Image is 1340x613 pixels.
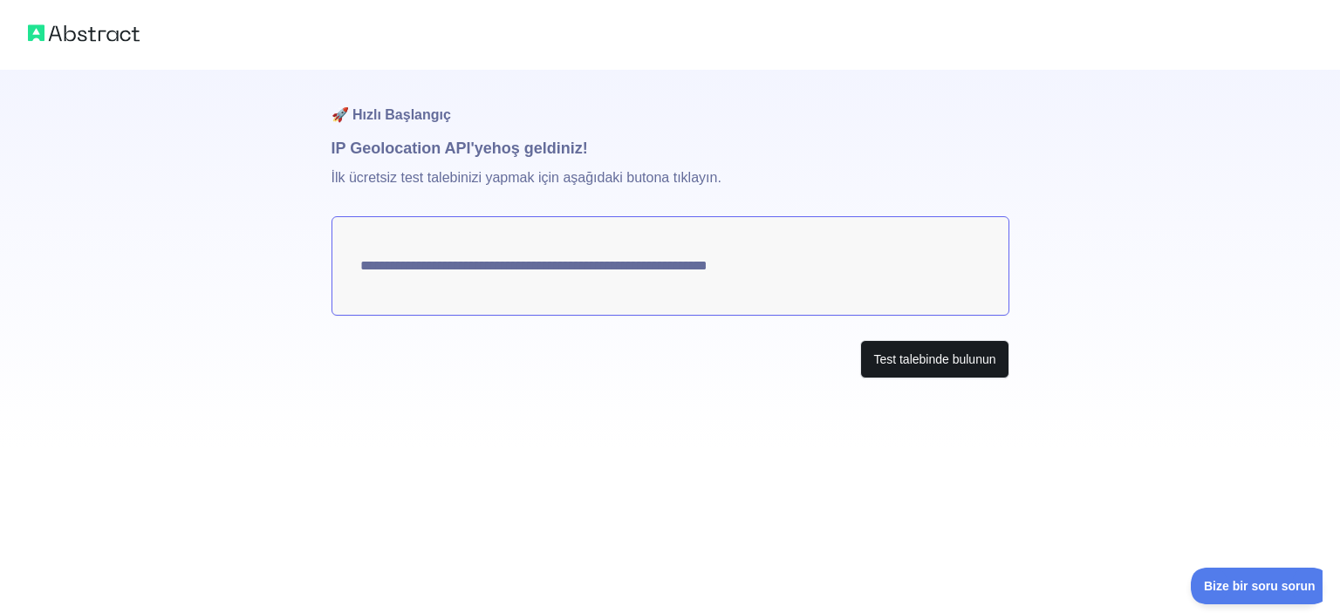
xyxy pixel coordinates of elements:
[583,140,588,157] font: !
[1191,568,1323,604] iframe: Müşteri Desteğini Aç/Kapat
[332,107,451,122] font: 🚀 Hızlı Başlangıç
[332,140,492,157] font: IP Geolocation API'ye
[860,340,1008,379] button: Test talebinde bulunun
[332,170,721,185] font: İlk ücretsiz test talebinizi yapmak için aşağıdaki butona tıklayın.
[492,140,583,157] font: hoş geldiniz
[28,21,140,45] img: Soyut logo
[873,352,995,366] font: Test talebinde bulunun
